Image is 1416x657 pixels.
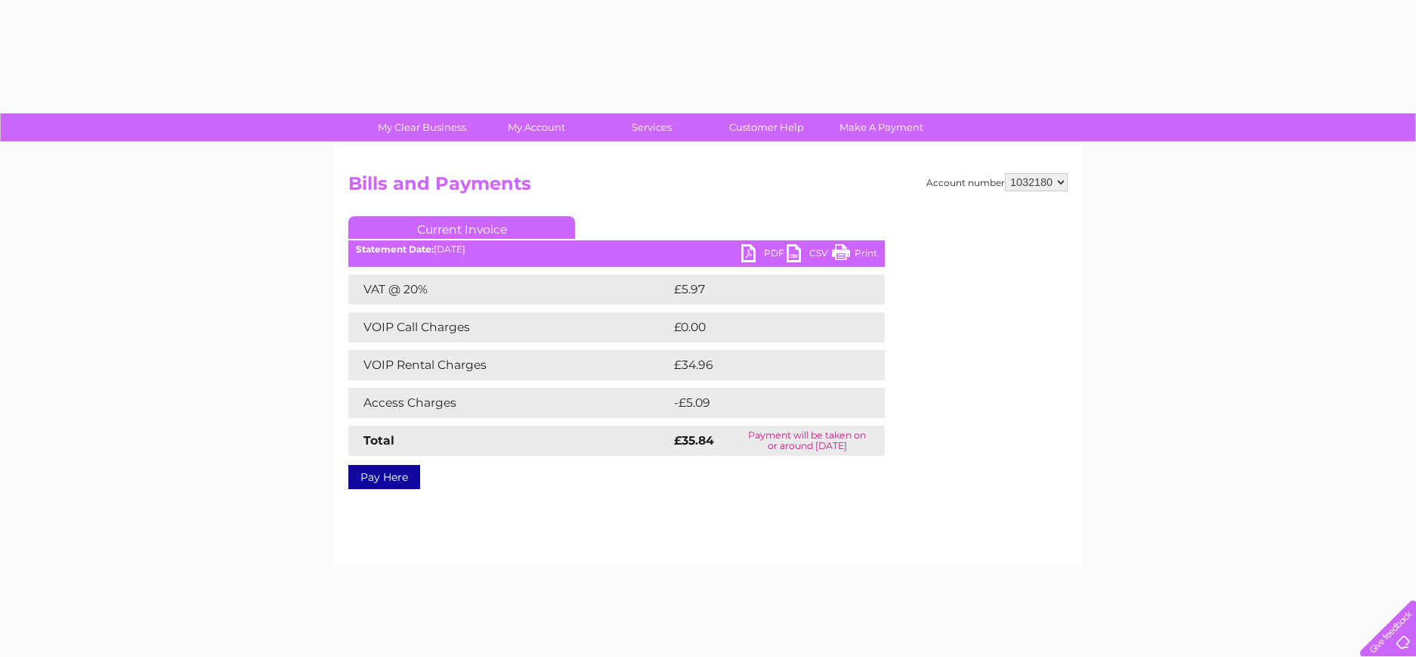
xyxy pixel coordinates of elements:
[348,216,575,239] a: Current Invoice
[348,244,885,255] div: [DATE]
[704,113,829,141] a: Customer Help
[348,465,420,489] a: Pay Here
[819,113,944,141] a: Make A Payment
[360,113,484,141] a: My Clear Business
[348,274,670,305] td: VAT @ 20%
[670,388,853,418] td: -£5.09
[475,113,599,141] a: My Account
[674,433,714,448] strong: £35.84
[787,244,832,266] a: CSV
[348,173,1068,202] h2: Bills and Payments
[348,350,670,380] td: VOIP Rental Charges
[356,243,434,255] b: Statement Date:
[729,426,885,456] td: Payment will be taken on or around [DATE]
[348,312,670,342] td: VOIP Call Charges
[670,350,855,380] td: £34.96
[670,274,849,305] td: £5.97
[348,388,670,418] td: Access Charges
[670,312,850,342] td: £0.00
[741,244,787,266] a: PDF
[832,244,877,266] a: Print
[926,173,1068,191] div: Account number
[363,433,394,448] strong: Total
[589,113,714,141] a: Services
